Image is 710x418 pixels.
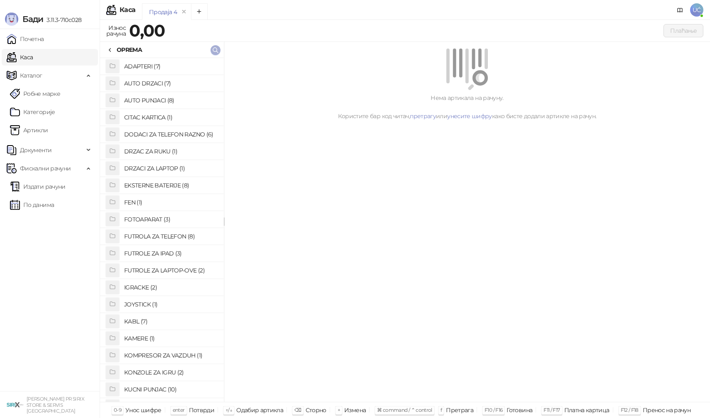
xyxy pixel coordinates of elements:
[124,94,217,107] h4: AUTO PUNJACI (8)
[124,332,217,345] h4: KAMERE (1)
[124,162,217,175] h4: DRZACI ZA LAPTOP (1)
[10,85,60,102] a: Робне марке
[643,405,690,416] div: Пренос на рачун
[234,93,700,121] div: Нема артикала на рачуну. Користите бар код читач, или како бисте додали артикле на рачун.
[10,104,55,120] a: Категорије
[306,405,326,416] div: Сторно
[294,407,301,413] span: ⌫
[43,16,81,24] span: 3.11.3-710c028
[124,111,217,124] h4: CITAC KARTICA (1)
[117,45,142,54] div: OPREMA
[20,142,51,158] span: Документи
[124,128,217,141] h4: DODACI ZA TELEFON RAZNO (6)
[124,145,217,158] h4: DRZAC ZA RUKU (1)
[191,3,208,20] button: Add tab
[124,400,217,413] h4: MEMORIJE (8)
[5,12,18,26] img: Logo
[124,230,217,243] h4: FUTROLA ZA TELEFON (8)
[114,407,121,413] span: 0-9
[236,405,283,416] div: Одабир артикла
[124,264,217,277] h4: FUTROLE ZA LAPTOP-OVE (2)
[124,298,217,311] h4: JOYSTICK (1)
[673,3,687,17] a: Документација
[485,407,502,413] span: F10 / F16
[22,14,43,24] span: Бади
[564,405,610,416] div: Платна картица
[225,407,232,413] span: ↑/↓
[507,405,532,416] div: Готовина
[663,24,703,37] button: Плаћање
[27,396,84,414] small: [PERSON_NAME] PR SIRIX STORE & SERVIS [GEOGRAPHIC_DATA]
[690,3,703,17] span: UĆ
[124,247,217,260] h4: FUTROLE ZA IPAD (3)
[338,407,340,413] span: +
[124,179,217,192] h4: EKSTERNE BATERIJE (8)
[124,196,217,209] h4: FEN (1)
[377,407,432,413] span: ⌘ command / ⌃ control
[129,20,165,41] strong: 0,00
[120,7,135,13] div: Каса
[447,112,492,120] a: унесите шифру
[20,160,71,177] span: Фискални рачуни
[410,112,436,120] a: претрагу
[100,58,224,402] div: grid
[124,383,217,396] h4: KUCNI PUNJAC (10)
[124,60,217,73] h4: ADAPTERI (7)
[10,122,48,139] a: ArtikliАртикли
[124,213,217,226] h4: FOTOAPARAT (3)
[173,407,185,413] span: enter
[149,7,177,17] div: Продаја 4
[124,315,217,328] h4: KABL (7)
[20,67,42,84] span: Каталог
[10,178,66,195] a: Издати рачуни
[124,281,217,294] h4: IGRACKE (2)
[446,405,473,416] div: Претрага
[621,407,639,413] span: F12 / F18
[441,407,442,413] span: f
[189,405,215,416] div: Потврди
[7,49,33,66] a: Каса
[124,77,217,90] h4: AUTO DRZACI (7)
[125,405,162,416] div: Унос шифре
[544,407,560,413] span: F11 / F17
[179,8,189,15] button: remove
[7,396,23,413] img: 64x64-companyLogo-cb9a1907-c9b0-4601-bb5e-5084e694c383.png
[105,22,127,39] div: Износ рачуна
[10,197,54,213] a: По данима
[124,366,217,379] h4: KONZOLE ZA IGRU (2)
[7,31,44,47] a: Почетна
[344,405,366,416] div: Измена
[124,349,217,362] h4: KOMPRESOR ZA VAZDUH (1)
